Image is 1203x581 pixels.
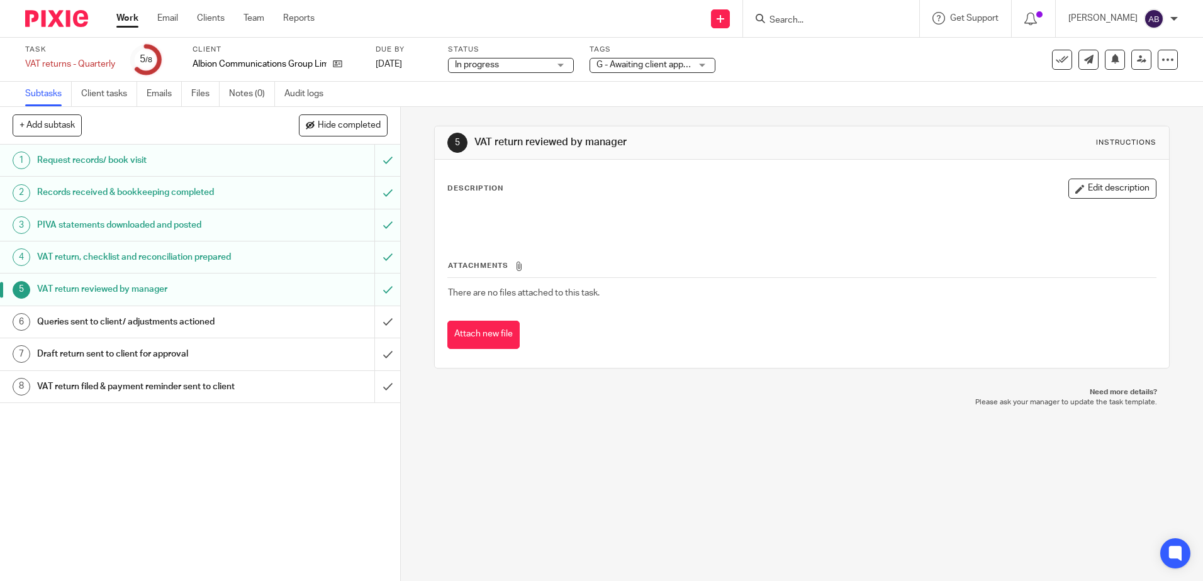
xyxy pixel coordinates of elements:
a: Client tasks [81,82,137,106]
div: 8 [13,378,30,396]
a: Clients [197,12,225,25]
label: Task [25,45,115,55]
img: svg%3E [1144,9,1164,29]
div: VAT returns - Quarterly [25,58,115,70]
div: 5 [140,52,152,67]
div: Instructions [1096,138,1156,148]
h1: Request records/ book visit [37,151,254,170]
div: 1 [13,152,30,169]
button: Edit description [1068,179,1156,199]
small: /8 [145,57,152,64]
button: + Add subtask [13,114,82,136]
h1: VAT return reviewed by manager [37,280,254,299]
h1: Draft return sent to client for approval [37,345,254,363]
span: G - Awaiting client approval [596,60,702,69]
a: Files [191,82,220,106]
div: 2 [13,184,30,202]
a: Emails [147,82,182,106]
a: Subtasks [25,82,72,106]
div: 7 [13,345,30,363]
p: Need more details? [447,387,1156,397]
span: There are no files attached to this task. [448,289,600,297]
h1: PIVA statements downloaded and posted [37,216,254,235]
h1: VAT return reviewed by manager [474,136,829,149]
span: Get Support [950,14,999,23]
span: [DATE] [376,60,402,69]
img: Pixie [25,10,88,27]
button: Hide completed [299,114,388,136]
div: 6 [13,313,30,331]
h1: Queries sent to client/ adjustments actioned [37,313,254,331]
span: In progress [455,60,499,69]
p: Albion Communications Group Limited [193,58,327,70]
span: Hide completed [318,121,381,131]
a: Audit logs [284,82,333,106]
p: Description [447,184,503,194]
p: [PERSON_NAME] [1068,12,1138,25]
div: 5 [13,281,30,299]
label: Status [448,45,574,55]
a: Email [157,12,178,25]
h1: Records received & bookkeeping completed [37,183,254,202]
h1: VAT return filed & payment reminder sent to client [37,377,254,396]
div: 5 [447,133,467,153]
input: Search [768,15,881,26]
button: Attach new file [447,321,520,349]
label: Client [193,45,360,55]
label: Due by [376,45,432,55]
p: Please ask your manager to update the task template. [447,397,1156,407]
div: 3 [13,216,30,234]
span: Attachments [448,262,508,269]
a: Work [116,12,138,25]
div: 4 [13,248,30,266]
label: Tags [590,45,715,55]
a: Reports [283,12,315,25]
h1: VAT return, checklist and reconciliation prepared [37,248,254,267]
a: Notes (0) [229,82,275,106]
a: Team [243,12,264,25]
